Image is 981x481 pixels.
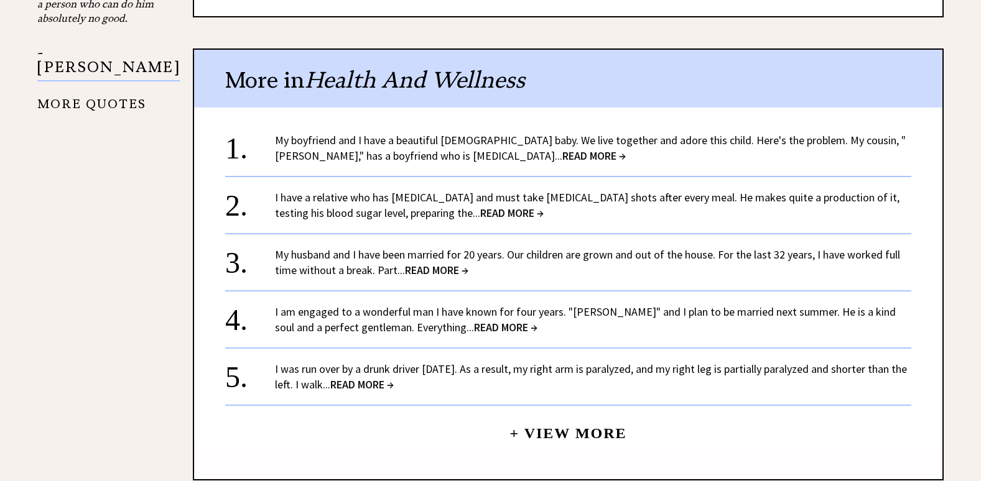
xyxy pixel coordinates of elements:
[275,305,896,334] a: I am engaged to a wonderful man I have known for four years. "[PERSON_NAME]" and I plan to be mar...
[275,362,907,392] a: I was run over by a drunk driver [DATE]. As a result, my right arm is paralyzed, and my right leg...
[194,50,942,108] div: More in
[330,377,394,392] span: READ MORE →
[37,46,180,81] p: - [PERSON_NAME]
[474,320,537,334] span: READ MORE →
[562,149,626,163] span: READ MORE →
[275,133,906,163] a: My boyfriend and I have a beautiful [DEMOGRAPHIC_DATA] baby. We live together and adore this chil...
[480,206,544,220] span: READ MORE →
[275,190,900,220] a: I have a relative who has [MEDICAL_DATA] and must take [MEDICAL_DATA] shots after every meal. He ...
[225,247,275,270] div: 3.
[37,87,146,111] a: MORE QUOTES
[225,190,275,213] div: 2.
[305,66,525,94] span: Health And Wellness
[275,247,900,277] a: My husband and I have been married for 20 years. Our children are grown and out of the house. For...
[509,415,626,441] a: + View More
[225,132,275,155] div: 1.
[405,263,468,277] span: READ MORE →
[225,304,275,327] div: 4.
[225,361,275,384] div: 5.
